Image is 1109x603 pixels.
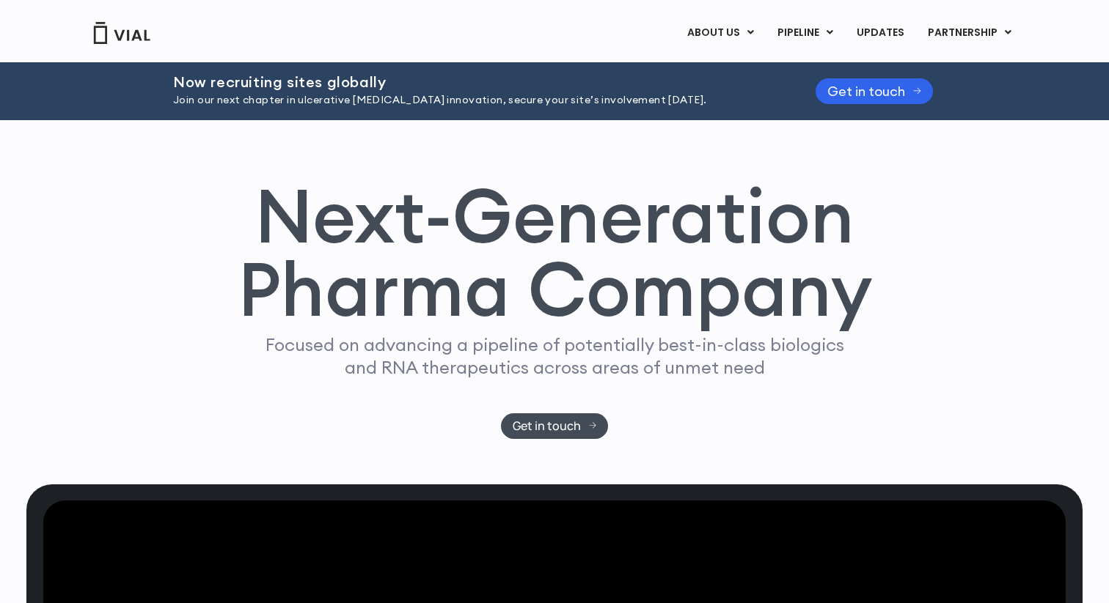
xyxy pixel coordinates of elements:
a: PARTNERSHIPMenu Toggle [916,21,1023,45]
p: Focused on advancing a pipeline of potentially best-in-class biologics and RNA therapeutics acros... [259,333,850,379]
a: UPDATES [845,21,915,45]
img: Vial Logo [92,22,151,44]
a: Get in touch [816,78,933,104]
p: Join our next chapter in ulcerative [MEDICAL_DATA] innovation, secure your site’s involvement [DA... [173,92,779,108]
span: Get in touch [513,421,581,432]
h2: Now recruiting sites globally [173,74,779,90]
a: ABOUT USMenu Toggle [676,21,765,45]
a: Get in touch [501,413,609,439]
a: PIPELINEMenu Toggle [766,21,844,45]
h1: Next-Generation Pharma Company [237,179,872,327]
span: Get in touch [827,86,905,97]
